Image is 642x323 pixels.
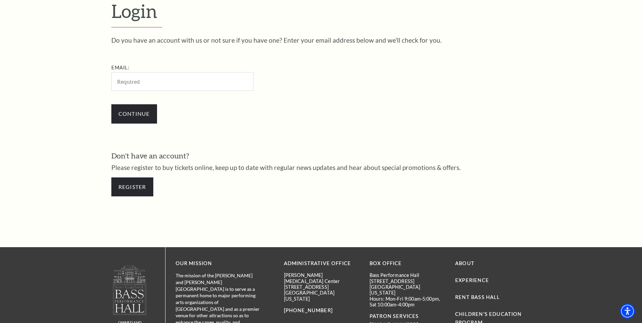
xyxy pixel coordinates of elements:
p: [STREET_ADDRESS] [370,278,445,284]
input: Required [111,72,253,91]
p: [GEOGRAPHIC_DATA][US_STATE] [370,284,445,296]
a: Experience [455,277,489,283]
p: Do you have an account with us or not sure if you have one? Enter your email address below and we... [111,37,531,43]
p: BOX OFFICE [370,259,445,268]
h3: Don't have an account? [111,151,531,161]
a: About [455,260,474,266]
p: Administrative Office [284,259,359,268]
p: [PHONE_NUMBER] [284,306,359,315]
img: logo-footer.png [112,265,147,315]
a: Register [111,177,153,196]
label: Email: [111,65,130,70]
p: [GEOGRAPHIC_DATA][US_STATE] [284,290,359,302]
p: [STREET_ADDRESS] [284,284,359,290]
p: [PERSON_NAME][MEDICAL_DATA] Center [284,272,359,284]
p: OUR MISSION [176,259,260,268]
p: Hours: Mon-Fri 9:00am-5:00pm, Sat 10:00am-4:00pm [370,296,445,308]
p: Please register to buy tickets online, keep up to date with regular news updates and hear about s... [111,164,531,171]
input: Submit button [111,104,157,123]
a: Rent Bass Hall [455,294,500,300]
p: Bass Performance Hall [370,272,445,278]
div: Accessibility Menu [620,304,635,319]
